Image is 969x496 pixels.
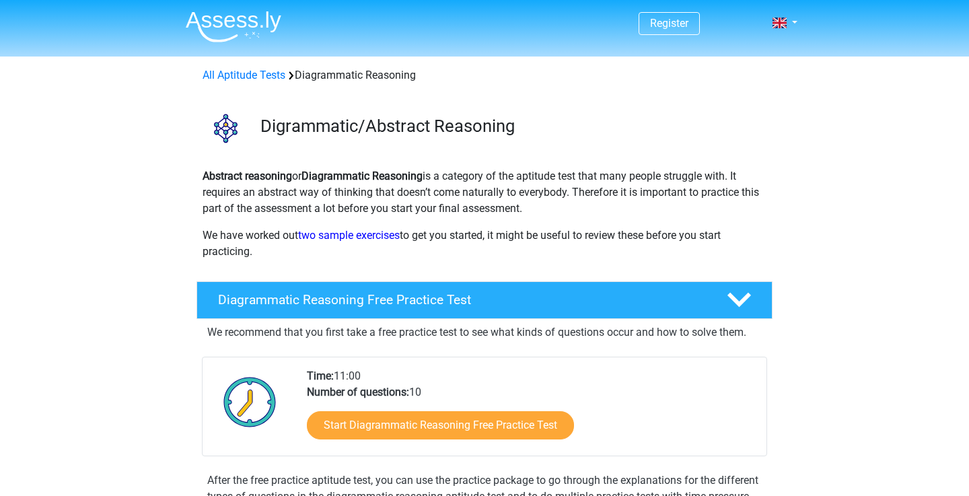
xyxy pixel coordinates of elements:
[218,292,705,308] h4: Diagrammatic Reasoning Free Practice Test
[197,67,772,83] div: Diagrammatic Reasoning
[301,170,423,182] b: Diagrammatic Reasoning
[191,281,778,319] a: Diagrammatic Reasoning Free Practice Test
[207,324,762,341] p: We recommend that you first take a free practice test to see what kinds of questions occur and ho...
[203,168,766,217] p: or is a category of the aptitude test that many people struggle with. It requires an abstract way...
[186,11,281,42] img: Assessly
[203,69,285,81] a: All Aptitude Tests
[307,369,334,382] b: Time:
[297,368,766,456] div: 11:00 10
[307,386,409,398] b: Number of questions:
[216,368,284,435] img: Clock
[650,17,688,30] a: Register
[298,229,400,242] a: two sample exercises
[197,100,254,157] img: diagrammatic reasoning
[307,411,574,439] a: Start Diagrammatic Reasoning Free Practice Test
[260,116,762,137] h3: Digrammatic/Abstract Reasoning
[203,227,766,260] p: We have worked out to get you started, it might be useful to review these before you start practi...
[203,170,292,182] b: Abstract reasoning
